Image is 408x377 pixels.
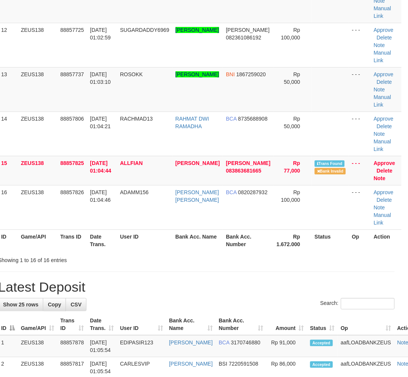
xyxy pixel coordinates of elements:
span: Copy 082361086192 to clipboard [226,35,261,41]
a: Approve [374,160,395,166]
th: Op: activate to sort column ascending [338,314,394,335]
span: [DATE] 01:04:46 [90,189,111,203]
td: - - - [349,67,370,112]
span: Copy 1867259020 to clipboard [236,71,266,77]
a: Manual Link [374,94,391,108]
span: Rp 77,000 [284,160,300,174]
td: Rp 91,000 [266,335,307,357]
td: - - - [349,156,370,185]
span: Similar transaction found [315,160,345,167]
td: EDIPASIR123 [117,335,166,357]
span: Copy [48,302,61,308]
span: [PERSON_NAME] [226,160,270,166]
td: - - - [349,112,370,156]
span: ALLFIAN [120,160,143,166]
th: Trans ID: activate to sort column ascending [57,314,87,335]
td: ZEUS138 [18,67,57,112]
span: Copy 7220591508 to clipboard [229,361,259,367]
span: BNI [226,71,235,77]
span: SUGARDADDY6969 [120,27,169,33]
span: 88857825 [60,160,84,166]
span: Rp 50,000 [284,71,300,85]
td: - - - [349,185,370,229]
input: Search: [341,298,395,309]
td: ZEUS138 [18,156,57,185]
span: 88857725 [60,27,84,33]
a: Delete [377,197,392,203]
span: [DATE] 01:04:44 [90,160,111,174]
a: Manual Link [374,138,391,152]
span: Rp 100,000 [281,189,300,203]
a: Approve [374,116,394,122]
th: Bank Acc. Number: activate to sort column ascending [216,314,266,335]
th: Rp 1.672.000 [274,229,312,251]
th: User ID: activate to sort column ascending [117,314,166,335]
a: Approve [374,71,394,77]
a: Manual Link [374,212,391,226]
th: Action [371,229,402,251]
a: RAHMAT DWI RAMADHA [176,116,209,129]
span: Accepted [310,361,333,368]
td: aafLOADBANKZEUS [338,335,394,357]
a: Delete [377,168,393,174]
span: Rp 100,000 [281,27,300,41]
th: Amount: activate to sort column ascending [266,314,307,335]
td: - - - [349,23,370,67]
th: Bank Acc. Number [223,229,273,251]
span: [DATE] 01:04:21 [90,116,111,129]
a: Approve [374,189,394,195]
span: Bank is not match [315,168,346,174]
th: Date Trans. [87,229,117,251]
th: Status [312,229,349,251]
span: Copy 3170746880 to clipboard [231,339,260,346]
span: 88857737 [60,71,84,77]
a: CSV [66,298,86,311]
td: 88857878 [57,335,87,357]
a: [PERSON_NAME] [176,27,219,33]
span: Copy 083863681665 to clipboard [226,168,261,174]
a: [PERSON_NAME] [169,339,213,346]
th: Trans ID [57,229,87,251]
span: BSI [219,361,228,367]
th: Bank Acc. Name: activate to sort column ascending [166,314,216,335]
span: [DATE] 01:03:10 [90,71,111,85]
td: ZEUS138 [18,185,57,229]
span: 88857806 [60,116,84,122]
td: ZEUS138 [18,335,57,357]
span: Rp 50,000 [284,116,300,129]
span: BCA [219,339,229,346]
span: Accepted [310,340,333,346]
a: Note [374,42,385,48]
span: Show 25 rows [3,302,38,308]
td: ZEUS138 [18,23,57,67]
a: [PERSON_NAME] [PERSON_NAME] [176,189,219,203]
a: Copy [43,298,66,311]
th: Op [349,229,370,251]
a: Approve [374,27,394,33]
span: BCA [226,189,237,195]
a: [PERSON_NAME] [176,71,219,77]
th: Bank Acc. Name [173,229,223,251]
a: [PERSON_NAME] [176,160,220,166]
span: [PERSON_NAME] [226,27,270,33]
span: ADAMM156 [120,189,149,195]
span: RACHMAD13 [120,116,153,122]
span: ROSOKK [120,71,143,77]
a: Delete [377,79,392,85]
a: [PERSON_NAME] [169,361,213,367]
th: User ID [117,229,173,251]
a: Delete [377,35,392,41]
a: Note [374,175,386,181]
a: Note [374,204,385,210]
th: Date Trans.: activate to sort column ascending [87,314,117,335]
span: 88857826 [60,189,84,195]
span: Copy 8735688908 to clipboard [238,116,268,122]
th: Status: activate to sort column ascending [307,314,338,335]
td: [DATE] 01:05:54 [87,335,117,357]
span: [DATE] 01:02:59 [90,27,111,41]
a: Note [374,131,385,137]
span: BCA [226,116,237,122]
span: CSV [71,302,82,308]
label: Search: [320,298,395,309]
a: Delete [377,123,392,129]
